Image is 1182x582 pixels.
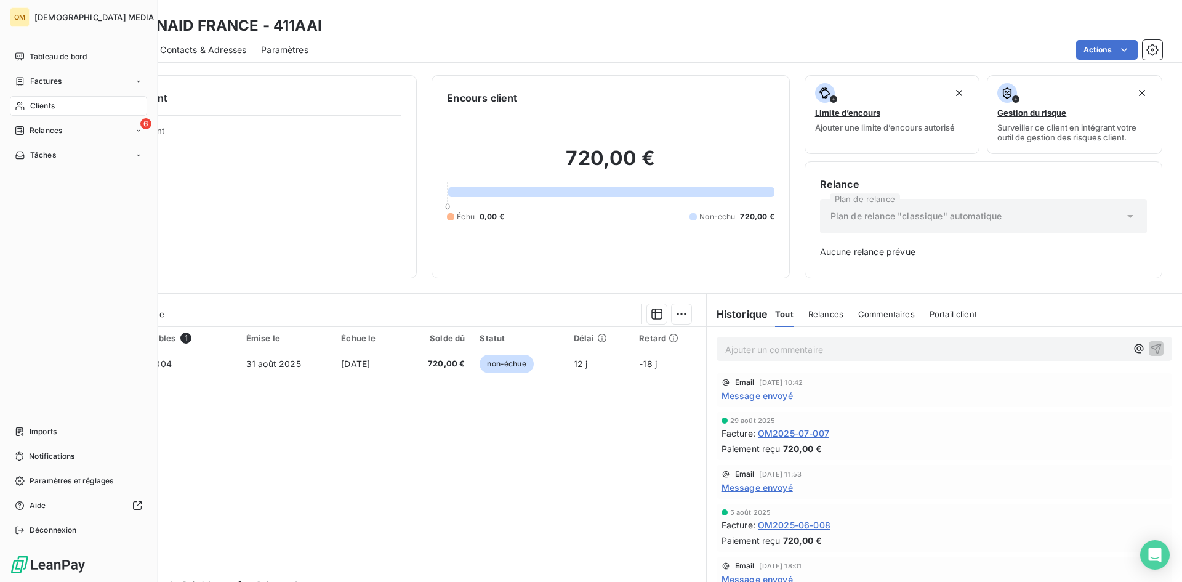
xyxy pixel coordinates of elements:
span: Tout [775,309,794,319]
span: [DEMOGRAPHIC_DATA] MEDIA [34,12,155,22]
div: OM [10,7,30,27]
span: Ajouter une limite d’encours autorisé [815,123,955,132]
h3: ACTIONAID FRANCE - 411AAI [108,15,322,37]
span: Email [735,471,755,478]
button: Limite d’encoursAjouter une limite d’encours autorisé [805,75,980,154]
span: [DATE] 11:53 [759,471,802,478]
span: 12 j [574,358,588,369]
span: Facture : [722,427,755,440]
span: Paramètres [261,44,308,56]
span: 0 [445,201,450,211]
span: [DATE] 18:01 [759,562,802,570]
span: Paiement reçu [722,534,781,547]
span: 6 [140,118,151,129]
span: 720,00 € [409,358,465,370]
h2: 720,00 € [447,146,774,183]
span: Facture : [722,519,755,531]
span: 720,00 € [783,442,822,455]
span: Relances [808,309,843,319]
span: Relances [30,125,62,136]
span: 720,00 € [783,534,822,547]
h6: Historique [707,307,768,321]
button: Gestion du risqueSurveiller ce client en intégrant votre outil de gestion des risques client. [987,75,1162,154]
span: Message envoyé [722,481,793,494]
span: Message envoyé [722,389,793,402]
span: Commentaires [858,309,915,319]
span: 1 [180,333,191,344]
span: Paiement reçu [722,442,781,455]
span: Portail client [930,309,977,319]
span: OM2025-07-007 [758,427,829,440]
span: Non-échu [699,211,735,222]
div: Open Intercom Messenger [1140,540,1170,570]
a: Aide [10,496,147,515]
div: Échue le [341,333,394,343]
span: Email [735,562,755,570]
span: Échu [457,211,475,222]
span: Clients [30,100,55,111]
span: 29 août 2025 [730,417,776,424]
h6: Relance [820,177,1147,192]
span: Tableau de bord [30,51,87,62]
span: [DATE] 10:42 [759,379,803,386]
span: Plan de relance "classique" automatique [830,210,1002,222]
span: -18 j [639,358,657,369]
span: Surveiller ce client en intégrant votre outil de gestion des risques client. [997,123,1152,142]
span: Paramètres et réglages [30,475,113,487]
span: Aide [30,500,46,511]
span: 31 août 2025 [246,358,301,369]
div: Retard [639,333,698,343]
h6: Encours client [447,91,517,105]
span: OM2025-06-008 [758,519,830,531]
span: Factures [30,76,62,87]
span: Limite d’encours [815,108,880,118]
span: Déconnexion [30,525,77,536]
span: Contacts & Adresses [160,44,246,56]
span: 0,00 € [480,211,504,222]
button: Actions [1076,40,1138,60]
div: Solde dû [409,333,465,343]
span: 5 août 2025 [730,509,771,516]
span: Propriétés Client [99,126,401,143]
span: non-échue [480,355,533,373]
h6: Informations client [74,91,401,105]
div: Émise le [246,333,326,343]
span: [DATE] [341,358,370,369]
div: Statut [480,333,558,343]
span: 720,00 € [740,211,774,222]
img: Logo LeanPay [10,555,86,575]
span: Notifications [29,451,74,462]
div: Pièces comptables [99,333,231,344]
span: Tâches [30,150,56,161]
span: Imports [30,426,57,437]
span: Gestion du risque [997,108,1066,118]
div: Délai [574,333,624,343]
span: Email [735,379,755,386]
span: Aucune relance prévue [820,246,1147,258]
